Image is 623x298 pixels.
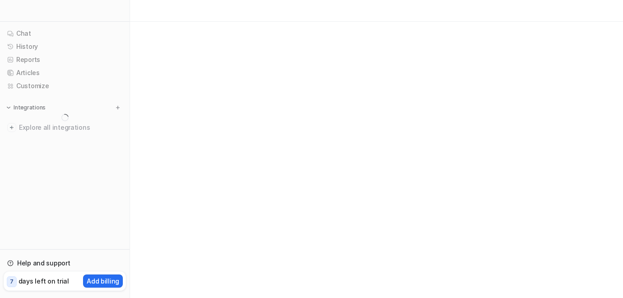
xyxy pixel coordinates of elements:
img: explore all integrations [7,123,16,132]
img: menu_add.svg [115,104,121,111]
p: days left on trial [19,276,69,286]
button: Integrations [4,103,48,112]
a: Chat [4,27,126,40]
p: Integrations [14,104,46,111]
a: Articles [4,66,126,79]
a: History [4,40,126,53]
a: Help and support [4,257,126,270]
span: Explore all integrations [19,120,122,135]
button: Add billing [83,274,123,288]
img: expand menu [5,104,12,111]
a: Reports [4,53,126,66]
a: Explore all integrations [4,121,126,134]
p: 7 [10,278,14,286]
p: Add billing [87,276,119,286]
a: Customize [4,80,126,92]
